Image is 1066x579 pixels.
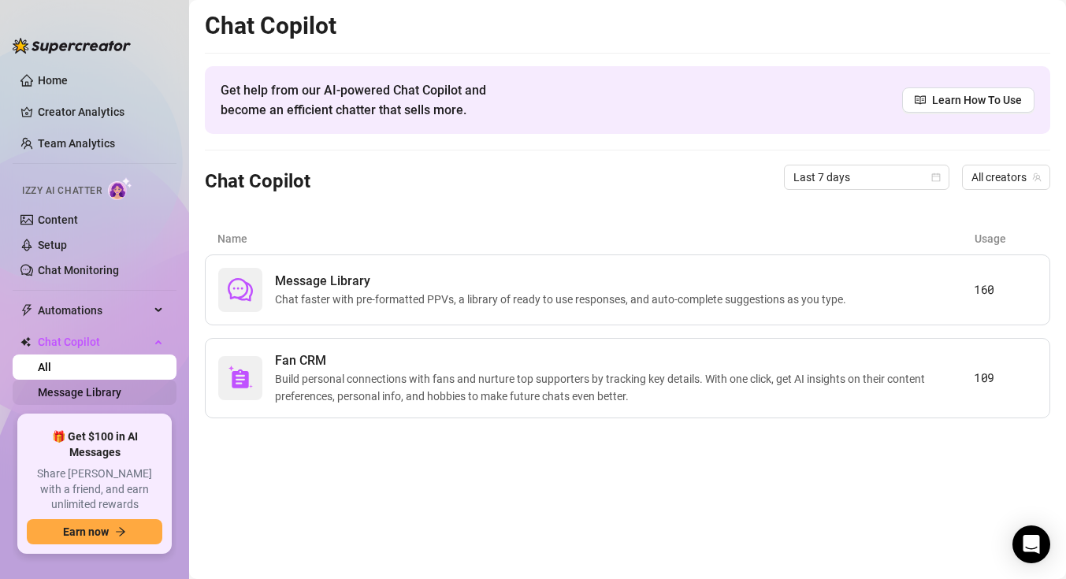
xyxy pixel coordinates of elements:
[38,74,68,87] a: Home
[1012,525,1050,563] div: Open Intercom Messenger
[27,519,162,544] button: Earn nowarrow-right
[38,264,119,277] a: Chat Monitoring
[27,429,162,460] span: 🎁 Get $100 in AI Messages
[38,239,67,251] a: Setup
[108,177,132,200] img: AI Chatter
[38,99,164,124] a: Creator Analytics
[20,304,33,317] span: thunderbolt
[931,173,941,182] span: calendar
[971,165,1041,189] span: All creators
[20,336,31,347] img: Chat Copilot
[902,87,1034,113] a: Learn How To Use
[228,366,253,391] img: svg%3e
[38,213,78,226] a: Content
[974,369,1037,388] article: 109
[793,165,940,189] span: Last 7 days
[13,38,131,54] img: logo-BBDzfeDw.svg
[221,80,524,120] span: Get help from our AI-powered Chat Copilot and become an efficient chatter that sells more.
[228,277,253,302] span: comment
[1032,173,1042,182] span: team
[38,137,115,150] a: Team Analytics
[974,280,1037,299] article: 160
[205,169,310,195] h3: Chat Copilot
[915,95,926,106] span: read
[275,351,974,370] span: Fan CRM
[38,361,51,373] a: All
[22,184,102,199] span: Izzy AI Chatter
[932,91,1022,109] span: Learn How To Use
[275,272,852,291] span: Message Library
[38,329,150,354] span: Chat Copilot
[205,11,1050,41] h2: Chat Copilot
[275,370,974,405] span: Build personal connections with fans and nurture top supporters by tracking key details. With one...
[975,230,1038,247] article: Usage
[115,526,126,537] span: arrow-right
[38,298,150,323] span: Automations
[275,291,852,308] span: Chat faster with pre-formatted PPVs, a library of ready to use responses, and auto-complete sugge...
[217,230,975,247] article: Name
[63,525,109,538] span: Earn now
[38,386,121,399] a: Message Library
[27,466,162,513] span: Share [PERSON_NAME] with a friend, and earn unlimited rewards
